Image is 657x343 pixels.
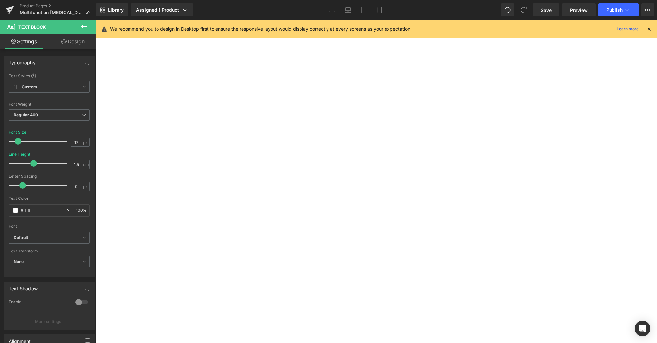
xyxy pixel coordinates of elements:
div: Open Intercom Messenger [635,321,650,336]
a: Product Pages [20,3,96,9]
i: Default [14,235,28,241]
div: Text Styles [9,73,90,78]
a: Mobile [372,3,387,16]
span: px [83,184,89,189]
a: Desktop [324,3,340,16]
button: More [641,3,654,16]
a: Tablet [356,3,372,16]
span: em [83,162,89,167]
div: % [73,205,89,216]
span: Multifunction [MEDICAL_DATA] Traction Massager [20,10,83,15]
a: Design [49,34,97,49]
div: Text Shadow [9,282,38,291]
span: Publish [606,7,623,13]
div: Text Color [9,196,90,201]
button: Publish [598,3,639,16]
span: Text Block [18,24,46,30]
div: Line Height [9,152,30,157]
p: More settings [35,319,61,325]
p: We recommend you to design in Desktop first to ensure the responsive layout would display correct... [110,25,412,33]
b: None [14,259,24,264]
button: More settings [4,314,94,329]
div: Enable [9,299,69,306]
div: Font [9,224,90,229]
div: Font Weight [9,102,90,107]
button: Undo [501,3,514,16]
a: Laptop [340,3,356,16]
input: Color [21,207,63,214]
span: Save [541,7,552,13]
button: Redo [517,3,530,16]
div: Text Transform [9,249,90,253]
div: Font Size [9,130,27,135]
div: Assigned 1 Product [136,7,188,13]
div: Typography [9,56,36,65]
a: Preview [562,3,596,16]
span: Preview [570,7,588,13]
a: Learn more [614,25,641,33]
span: px [83,140,89,145]
b: Custom [22,84,37,90]
b: Regular 400 [14,112,38,117]
span: Library [108,7,124,13]
a: New Library [96,3,128,16]
div: Letter Spacing [9,174,90,179]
